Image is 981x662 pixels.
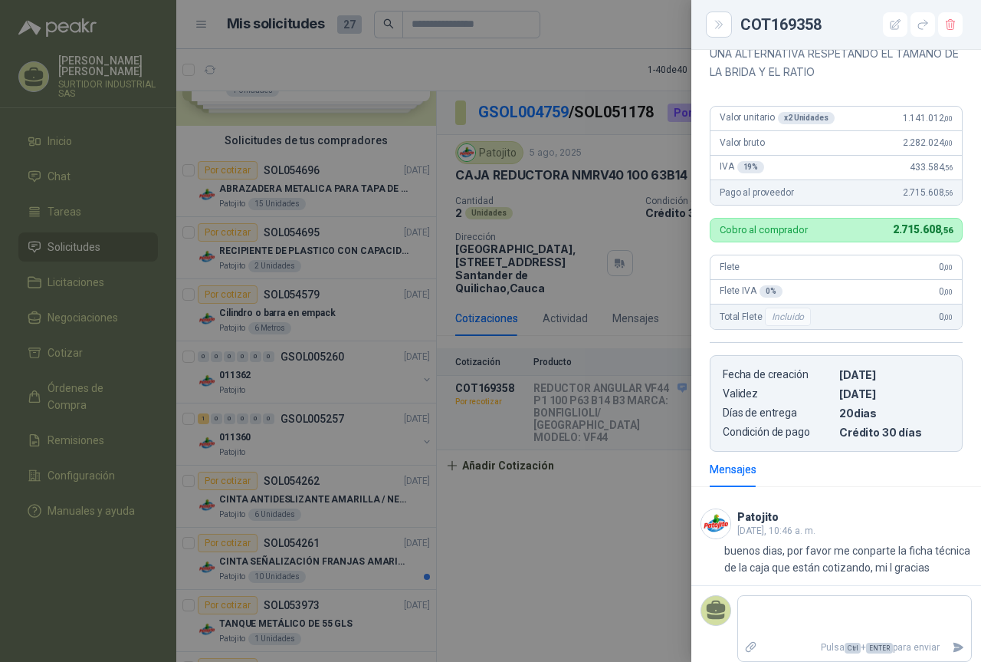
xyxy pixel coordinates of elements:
[723,407,833,420] p: Días de entrega
[737,525,815,536] span: [DATE], 10:46 a. m.
[940,226,953,235] span: ,56
[903,187,953,198] span: 2.715.608
[710,15,728,34] button: Close
[720,187,794,198] span: Pago al proveedor
[723,368,833,381] p: Fecha de creación
[778,112,835,124] div: x 2 Unidades
[903,137,953,148] span: 2.282.024
[839,368,950,381] p: [DATE]
[943,114,953,123] span: ,00
[738,634,764,661] label: Adjuntar archivos
[939,286,953,297] span: 0
[720,225,808,235] p: Cobro al comprador
[765,308,811,326] div: Incluido
[943,139,953,147] span: ,00
[839,426,950,439] p: Crédito 30 días
[910,162,953,173] span: 433.584
[893,223,953,235] span: 2.715.608
[943,189,953,197] span: ,56
[720,262,740,272] span: Flete
[946,634,971,661] button: Enviar
[839,407,950,420] p: 20 dias
[943,163,953,172] span: ,56
[943,263,953,272] span: ,00
[720,112,835,124] span: Valor unitario
[903,113,953,124] span: 1.141.012
[943,313,953,321] span: ,00
[720,137,764,148] span: Valor bruto
[866,643,893,654] span: ENTER
[839,387,950,400] p: [DATE]
[710,461,756,478] div: Mensajes
[724,542,972,576] p: buenos dias, por favor me conparte la ficha técnica de la caja que están cotizando, mi l gracias
[720,161,764,173] span: IVA
[764,634,947,661] p: Pulsa + para enviar
[737,513,779,522] h3: Patojito
[720,308,814,326] span: Total Flete
[845,643,861,654] span: Ctrl
[939,311,953,322] span: 0
[723,387,833,400] p: Validez
[939,262,953,272] span: 0
[943,288,953,296] span: ,00
[760,285,783,298] div: 0 %
[740,12,963,37] div: COT169358
[723,426,833,439] p: Condición de pago
[720,285,783,298] span: Flete IVA
[701,509,730,538] img: Company Logo
[737,161,765,173] div: 19 %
